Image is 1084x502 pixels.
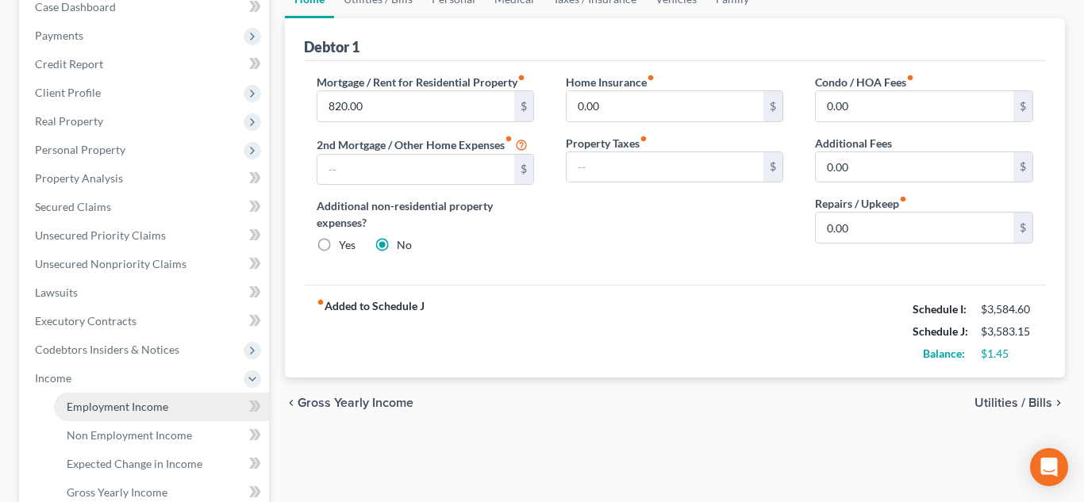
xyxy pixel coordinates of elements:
[317,74,525,90] label: Mortgage / Rent for Residential Property
[317,298,325,306] i: fiber_manual_record
[815,74,914,90] label: Condo / HOA Fees
[981,346,1033,362] div: $1.45
[567,152,764,182] input: --
[35,57,103,71] span: Credit Report
[35,200,111,213] span: Secured Claims
[1013,152,1032,182] div: $
[1052,397,1065,409] i: chevron_right
[35,114,103,128] span: Real Property
[514,91,533,121] div: $
[67,428,192,442] span: Non Employment Income
[35,143,125,156] span: Personal Property
[981,301,1033,317] div: $3,584.60
[815,195,907,212] label: Repairs / Upkeep
[35,257,186,270] span: Unsecured Nonpriority Claims
[816,213,1013,243] input: --
[54,393,269,421] a: Employment Income
[35,86,101,99] span: Client Profile
[35,371,71,385] span: Income
[397,237,412,253] label: No
[35,29,83,42] span: Payments
[22,278,269,307] a: Lawsuits
[54,450,269,478] a: Expected Change in Income
[67,457,202,470] span: Expected Change in Income
[974,397,1065,409] button: Utilities / Bills chevron_right
[22,221,269,250] a: Unsecured Priority Claims
[974,397,1052,409] span: Utilities / Bills
[1013,213,1032,243] div: $
[35,285,78,299] span: Lawsuits
[285,397,413,409] button: chevron_left Gross Yearly Income
[317,91,515,121] input: --
[647,74,655,82] i: fiber_manual_record
[339,237,356,253] label: Yes
[1030,448,1068,486] div: Open Intercom Messenger
[67,485,167,499] span: Gross Yearly Income
[899,195,907,203] i: fiber_manual_record
[67,400,168,413] span: Employment Income
[763,91,782,121] div: $
[981,324,1033,339] div: $3,583.15
[317,135,528,154] label: 2nd Mortgage / Other Home Expenses
[35,343,179,356] span: Codebtors Insiders & Notices
[22,164,269,193] a: Property Analysis
[763,152,782,182] div: $
[816,152,1013,182] input: --
[566,74,655,90] label: Home Insurance
[54,421,269,450] a: Non Employment Income
[815,135,892,151] label: Additional Fees
[505,135,513,143] i: fiber_manual_record
[317,197,534,231] label: Additional non-residential property expenses?
[816,91,1013,121] input: --
[517,74,525,82] i: fiber_manual_record
[35,171,123,185] span: Property Analysis
[35,314,136,328] span: Executory Contracts
[35,228,166,242] span: Unsecured Priority Claims
[923,347,965,360] strong: Balance:
[304,37,359,56] div: Debtor 1
[285,397,298,409] i: chevron_left
[1013,91,1032,121] div: $
[913,302,967,316] strong: Schedule I:
[22,193,269,221] a: Secured Claims
[22,50,269,79] a: Credit Report
[567,91,764,121] input: --
[514,155,533,185] div: $
[913,324,968,338] strong: Schedule J:
[22,307,269,335] a: Executory Contracts
[566,135,648,151] label: Property Taxes
[317,155,515,185] input: --
[906,74,914,82] i: fiber_manual_record
[317,298,425,365] strong: Added to Schedule J
[298,397,413,409] span: Gross Yearly Income
[22,250,269,278] a: Unsecured Nonpriority Claims
[640,135,648,143] i: fiber_manual_record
